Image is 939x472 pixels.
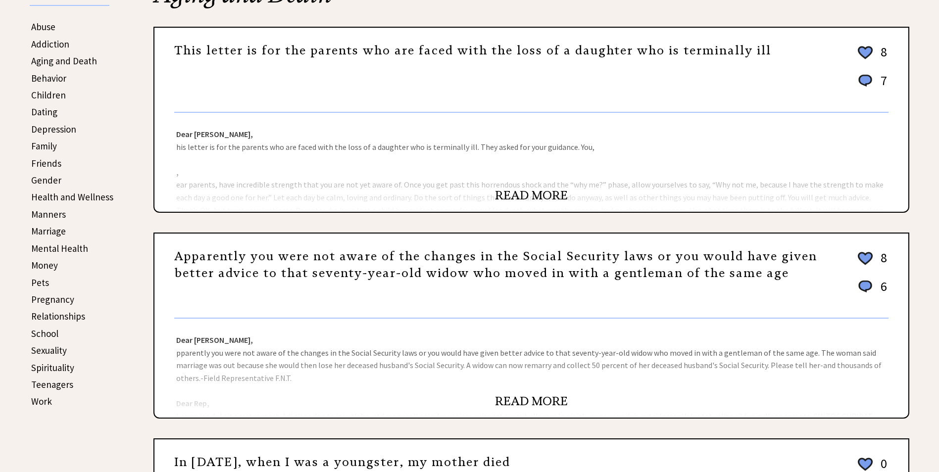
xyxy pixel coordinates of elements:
td: 8 [876,44,888,71]
strong: Dear [PERSON_NAME], [176,129,253,139]
img: message_round%201.png [856,279,874,294]
div: his letter is for the parents who are faced with the loss of a daughter who is terminally ill. Th... [154,113,908,212]
a: Gender [31,174,61,186]
a: READ MORE [495,188,568,203]
a: Money [31,259,58,271]
a: Manners [31,208,66,220]
td: 6 [876,278,888,304]
a: This letter is for the parents who are faced with the loss of a daughter who is terminally ill [174,43,771,58]
a: Spirituality [31,362,74,374]
strong: , [176,167,179,177]
a: Apparently you were not aware of the changes in the Social Security laws or you would have given ... [174,249,817,281]
a: Work [31,395,52,407]
a: Pregnancy [31,293,74,305]
img: heart_outline%202.png [856,44,874,61]
strong: Dear [PERSON_NAME], [176,335,253,345]
a: Depression [31,123,76,135]
a: Marriage [31,225,66,237]
a: In [DATE], when I was a youngster, my mother died [174,455,510,470]
div: pparently you were not aware of the changes in the Social Security laws or you would have given b... [154,319,908,418]
a: Pets [31,277,49,288]
a: Aging and Death [31,55,97,67]
a: Health and Wellness [31,191,113,203]
a: Addiction [31,38,69,50]
td: 7 [876,72,888,98]
td: 8 [876,249,888,277]
a: Dating [31,106,57,118]
a: Family [31,140,57,152]
a: READ MORE [495,394,568,409]
img: heart_outline%202.png [856,250,874,267]
a: Abuse [31,21,55,33]
a: Mental Health [31,242,88,254]
a: Teenagers [31,378,73,390]
a: Relationships [31,310,85,322]
img: message_round%201.png [856,73,874,89]
a: Friends [31,157,61,169]
a: Behavior [31,72,66,84]
a: Children [31,89,66,101]
a: Sexuality [31,344,67,356]
a: School [31,328,58,339]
